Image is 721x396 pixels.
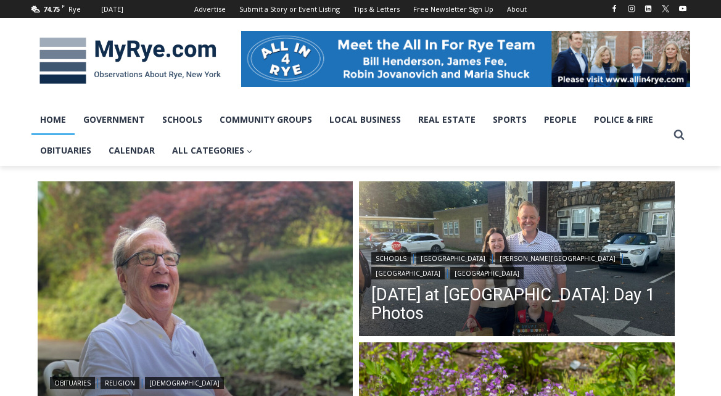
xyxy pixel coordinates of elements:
[43,4,60,14] span: 74.75
[675,1,690,16] a: YouTube
[359,181,675,339] a: Read More First Day of School at Rye City Schools: Day 1 Photos
[484,104,535,135] a: Sports
[101,4,123,15] div: [DATE]
[585,104,662,135] a: Police & Fire
[31,104,668,167] nav: Primary Navigation
[241,31,690,86] img: All in for Rye
[371,250,662,279] div: | | | |
[410,104,484,135] a: Real Estate
[607,1,622,16] a: Facebook
[68,4,81,15] div: Rye
[321,104,410,135] a: Local Business
[416,252,490,265] a: [GEOGRAPHIC_DATA]
[371,267,445,279] a: [GEOGRAPHIC_DATA]
[50,377,95,389] a: Obituaries
[641,1,656,16] a: Linkedin
[100,135,163,166] a: Calendar
[101,377,139,389] a: Religion
[371,286,662,323] a: [DATE] at [GEOGRAPHIC_DATA]: Day 1 Photos
[668,124,690,146] button: View Search Form
[75,104,154,135] a: Government
[31,104,75,135] a: Home
[495,252,620,265] a: [PERSON_NAME][GEOGRAPHIC_DATA]
[371,252,411,265] a: Schools
[359,181,675,339] img: (PHOTO: Henry arrived for his first day of Kindergarten at Midland Elementary School. He likes cu...
[624,1,639,16] a: Instagram
[535,104,585,135] a: People
[163,135,262,166] a: All Categories
[450,267,524,279] a: [GEOGRAPHIC_DATA]
[62,2,65,9] span: F
[658,1,673,16] a: X
[172,144,253,157] span: All Categories
[31,29,229,93] img: MyRye.com
[145,377,224,389] a: [DEMOGRAPHIC_DATA]
[31,135,100,166] a: Obituaries
[211,104,321,135] a: Community Groups
[154,104,211,135] a: Schools
[50,374,341,389] div: | |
